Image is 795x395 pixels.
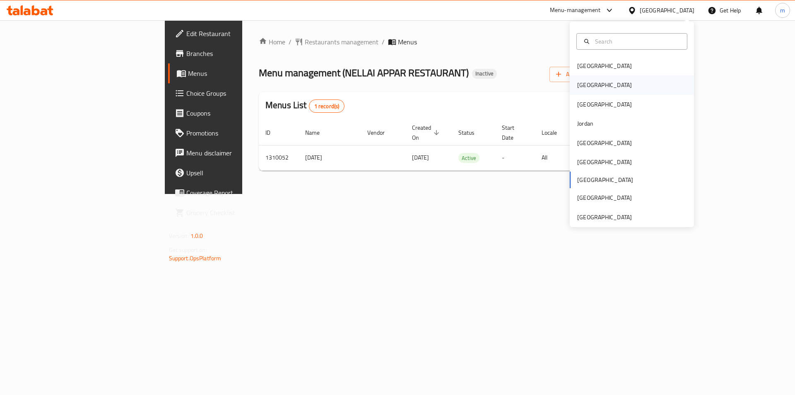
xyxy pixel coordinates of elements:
[168,143,298,163] a: Menu disclaimer
[299,145,361,170] td: [DATE]
[186,128,291,138] span: Promotions
[472,70,497,77] span: Inactive
[577,61,632,70] div: [GEOGRAPHIC_DATA]
[265,128,281,138] span: ID
[168,44,298,63] a: Branches
[186,208,291,218] span: Grocery Checklist
[169,245,207,255] span: Get support on:
[305,128,330,138] span: Name
[577,138,632,148] div: [GEOGRAPHIC_DATA]
[169,253,222,264] a: Support.OpsPlatform
[168,183,298,203] a: Coverage Report
[168,163,298,183] a: Upsell
[458,153,479,163] span: Active
[577,100,632,109] div: [GEOGRAPHIC_DATA]
[169,230,189,241] span: Version:
[188,68,291,78] span: Menus
[168,83,298,103] a: Choice Groups
[577,213,632,222] div: [GEOGRAPHIC_DATA]
[535,145,578,170] td: All
[186,29,291,39] span: Edit Restaurant
[186,48,291,58] span: Branches
[577,80,632,90] div: [GEOGRAPHIC_DATA]
[542,128,568,138] span: Locale
[472,69,497,79] div: Inactive
[305,37,378,47] span: Restaurants management
[186,148,291,158] span: Menu disclaimer
[259,120,670,171] table: enhanced table
[168,103,298,123] a: Coupons
[398,37,417,47] span: Menus
[502,123,525,143] span: Start Date
[168,123,298,143] a: Promotions
[412,152,429,163] span: [DATE]
[259,63,469,82] span: Menu management ( NELLAI APPAR RESTAURANT )
[556,69,607,80] span: Add New Menu
[168,24,298,44] a: Edit Restaurant
[168,203,298,223] a: Grocery Checklist
[550,5,601,15] div: Menu-management
[259,37,614,47] nav: breadcrumb
[295,37,378,47] a: Restaurants management
[186,108,291,118] span: Coupons
[309,102,344,110] span: 1 record(s)
[367,128,395,138] span: Vendor
[495,145,535,170] td: -
[186,168,291,178] span: Upsell
[549,67,614,82] button: Add New Menu
[190,230,203,241] span: 1.0.0
[577,193,632,202] div: [GEOGRAPHIC_DATA]
[640,6,694,15] div: [GEOGRAPHIC_DATA]
[265,99,344,113] h2: Menus List
[780,6,785,15] span: m
[592,37,682,46] input: Search
[458,128,485,138] span: Status
[577,158,632,167] div: [GEOGRAPHIC_DATA]
[577,119,593,128] div: Jordan
[309,99,345,113] div: Total records count
[186,188,291,198] span: Coverage Report
[382,37,385,47] li: /
[168,63,298,83] a: Menus
[412,123,442,143] span: Created On
[186,88,291,98] span: Choice Groups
